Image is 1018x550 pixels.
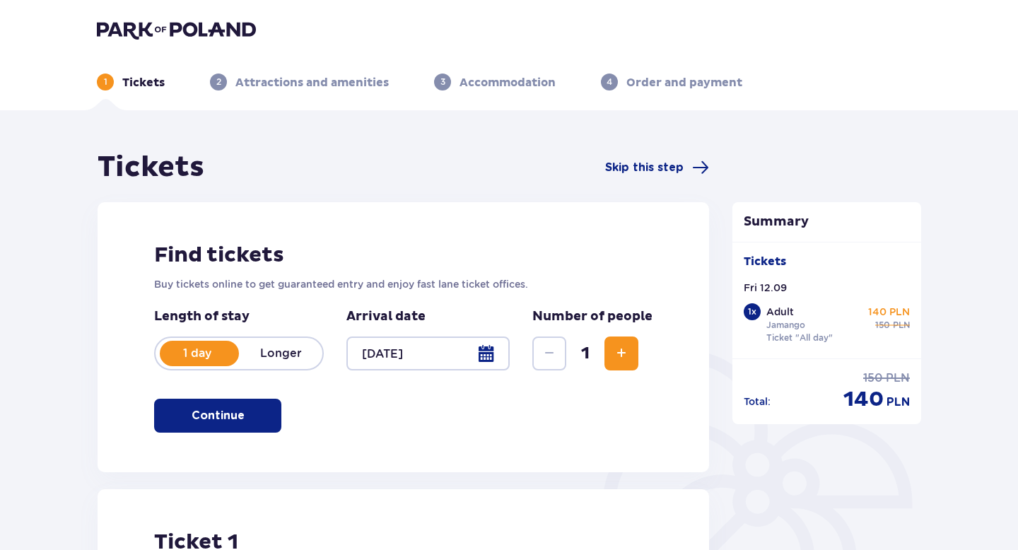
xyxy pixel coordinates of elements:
div: 1 x [744,303,761,320]
p: 1 [104,76,107,88]
button: Continue [154,399,281,433]
p: Total : [744,394,771,409]
p: PLN [887,394,910,410]
a: Skip this step [605,159,709,176]
button: Decrease [532,337,566,370]
button: Increase [604,337,638,370]
p: Number of people [532,308,653,325]
p: Ticket "All day" [766,332,833,344]
p: Arrival date [346,308,426,325]
p: 1 day [156,346,239,361]
span: Skip this step [605,160,684,175]
p: Tickets [744,254,786,269]
p: Longer [239,346,322,361]
h2: Find tickets [154,242,653,269]
p: 140 [843,386,884,413]
p: PLN [893,319,910,332]
p: PLN [886,370,910,386]
p: Accommodation [460,75,556,90]
p: Continue [192,408,245,423]
p: 150 [863,370,883,386]
span: 1 [569,343,602,364]
p: Length of stay [154,308,324,325]
p: 140 PLN [868,305,910,319]
p: Tickets [122,75,165,90]
img: Park of Poland logo [97,20,256,40]
p: Fri 12.09 [744,281,787,295]
p: 4 [607,76,612,88]
h1: Tickets [98,150,204,185]
p: Jamango [766,319,805,332]
p: 150 [875,319,890,332]
p: Attractions and amenities [235,75,389,90]
p: Buy tickets online to get guaranteed entry and enjoy fast lane ticket offices. [154,277,653,291]
p: Summary [732,213,922,230]
p: Adult [766,305,794,319]
p: 2 [216,76,221,88]
p: 3 [440,76,445,88]
p: Order and payment [626,75,742,90]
